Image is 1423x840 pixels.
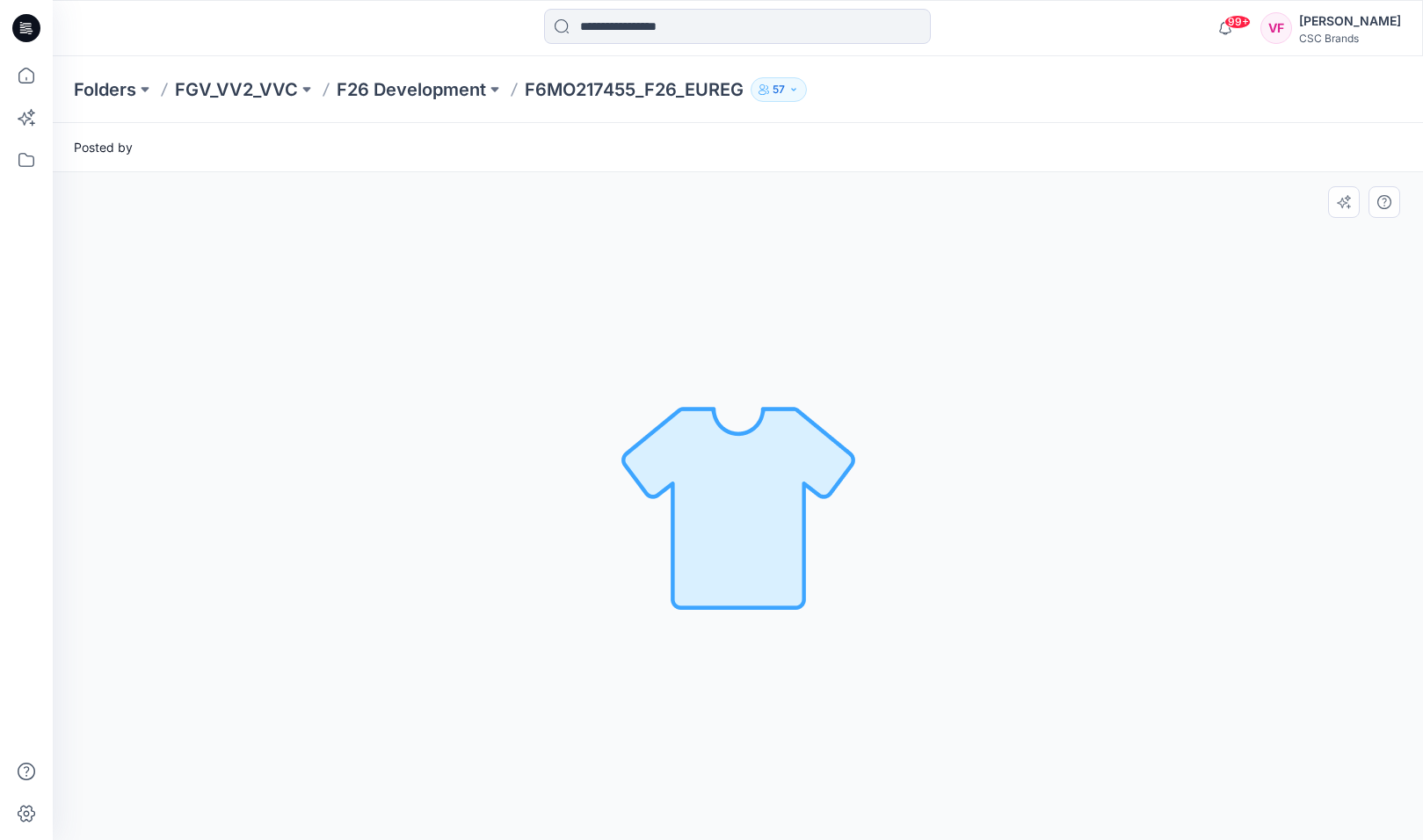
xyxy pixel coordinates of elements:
div: [PERSON_NAME] [1299,11,1401,32]
p: 57 [773,80,785,99]
span: Posted by [74,138,133,156]
a: FGV_VV2_VVC [175,77,298,102]
img: No Outline [615,383,861,629]
div: VF [1260,12,1292,44]
a: F26 Development [337,77,486,102]
div: CSC Brands [1299,32,1401,45]
a: Folders [74,77,136,102]
span: 99+ [1224,15,1251,29]
button: 57 [751,77,807,102]
p: F6MO217455_F26_EUREG [525,77,744,102]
